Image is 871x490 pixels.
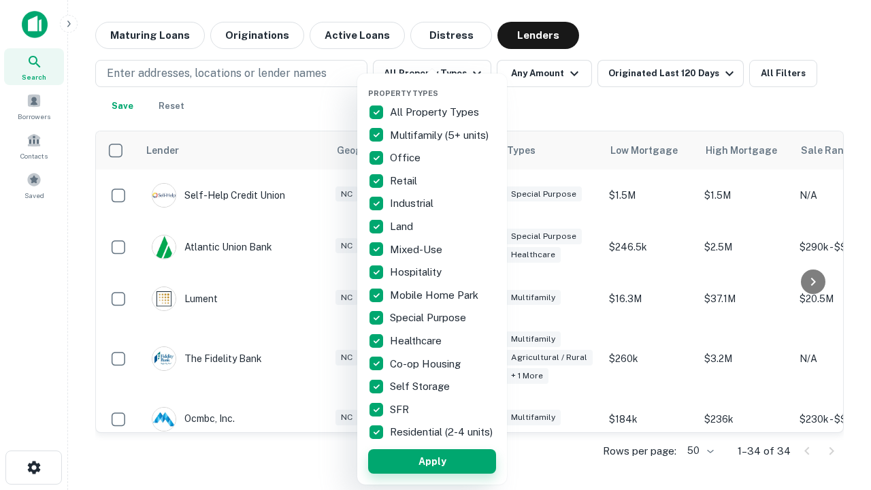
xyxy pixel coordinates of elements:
[368,89,438,97] span: Property Types
[390,424,495,440] p: Residential (2-4 units)
[390,378,453,395] p: Self Storage
[390,173,420,189] p: Retail
[390,264,444,280] p: Hospitality
[390,150,423,166] p: Office
[390,195,436,212] p: Industrial
[368,449,496,474] button: Apply
[390,127,491,144] p: Multifamily (5+ units)
[390,104,482,120] p: All Property Types
[390,287,481,304] p: Mobile Home Park
[390,242,445,258] p: Mixed-Use
[390,402,412,418] p: SFR
[390,218,416,235] p: Land
[390,333,444,349] p: Healthcare
[390,356,463,372] p: Co-op Housing
[390,310,469,326] p: Special Purpose
[803,381,871,446] iframe: Chat Widget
